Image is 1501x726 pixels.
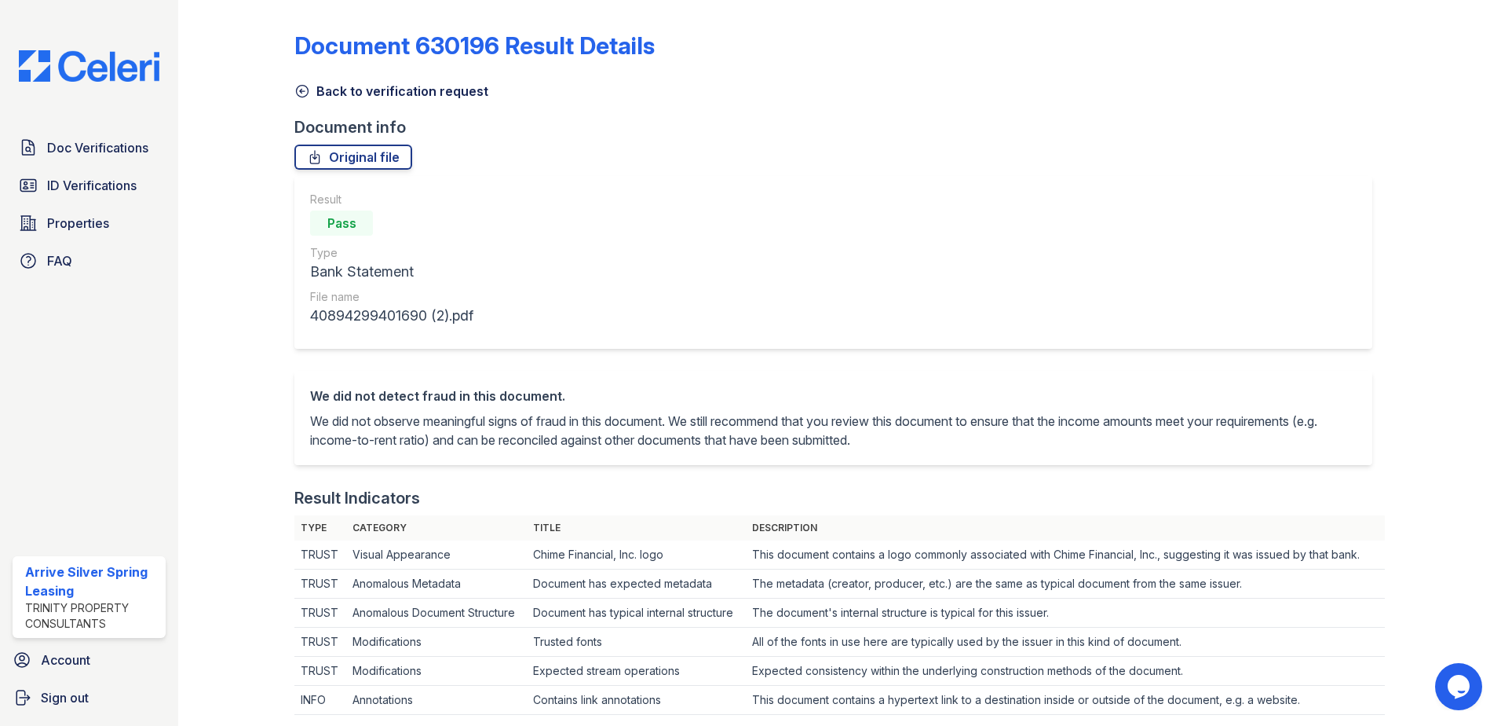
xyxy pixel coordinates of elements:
td: TRUST [294,541,346,570]
td: Modifications [346,628,527,657]
a: Account [6,644,172,676]
div: File name [310,289,473,305]
td: This document contains a hypertext link to a destination inside or outside of the document, e.g. ... [746,686,1385,715]
div: Arrive Silver Spring Leasing [25,563,159,600]
span: FAQ [47,251,72,270]
td: Annotations [346,686,527,715]
span: Account [41,651,90,669]
td: All of the fonts in use here are typically used by the issuer in this kind of document. [746,628,1385,657]
a: Document 630196 Result Details [294,31,655,60]
td: Expected stream operations [527,657,746,686]
div: Pass [310,211,373,236]
div: We did not detect fraud in this document. [310,387,1357,405]
div: Type [310,245,473,261]
p: We did not observe meaningful signs of fraud in this document. We still recommend that you review... [310,412,1357,449]
div: Result [310,192,473,207]
a: FAQ [13,245,166,277]
td: Modifications [346,657,527,686]
td: Visual Appearance [346,541,527,570]
span: ID Verifications [47,176,137,195]
td: INFO [294,686,346,715]
td: Anomalous Metadata [346,570,527,599]
a: Properties [13,207,166,239]
th: Description [746,515,1385,541]
td: TRUST [294,657,346,686]
div: Result Indicators [294,487,420,509]
a: ID Verifications [13,170,166,201]
img: CE_Logo_Blue-a8612792a0a2168367f1c8372b55b34899dd931a85d93a1a3d3e32e68fde9ad4.png [6,50,172,82]
td: TRUST [294,628,346,657]
td: Document has expected metadata [527,570,746,599]
span: Sign out [41,688,89,707]
td: The metadata (creator, producer, etc.) are the same as typical document from the same issuer. [746,570,1385,599]
td: Trusted fonts [527,628,746,657]
a: Original file [294,145,412,170]
td: This document contains a logo commonly associated with Chime Financial, Inc., suggesting it was i... [746,541,1385,570]
td: Chime Financial, Inc. logo [527,541,746,570]
div: Document info [294,116,1385,138]
a: Doc Verifications [13,132,166,163]
td: Expected consistency within the underlying construction methods of the document. [746,657,1385,686]
a: Back to verification request [294,82,488,101]
span: Properties [47,214,109,233]
td: Contains link annotations [527,686,746,715]
th: Title [527,515,746,541]
div: Trinity Property Consultants [25,600,159,632]
span: Doc Verifications [47,138,148,157]
td: TRUST [294,570,346,599]
div: Bank Statement [310,261,473,283]
td: TRUST [294,599,346,628]
td: The document's internal structure is typical for this issuer. [746,599,1385,628]
td: Anomalous Document Structure [346,599,527,628]
iframe: chat widget [1435,663,1485,710]
td: Document has typical internal structure [527,599,746,628]
th: Category [346,515,527,541]
a: Sign out [6,682,172,713]
th: Type [294,515,346,541]
div: 40894299401690 (2).pdf [310,305,473,327]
